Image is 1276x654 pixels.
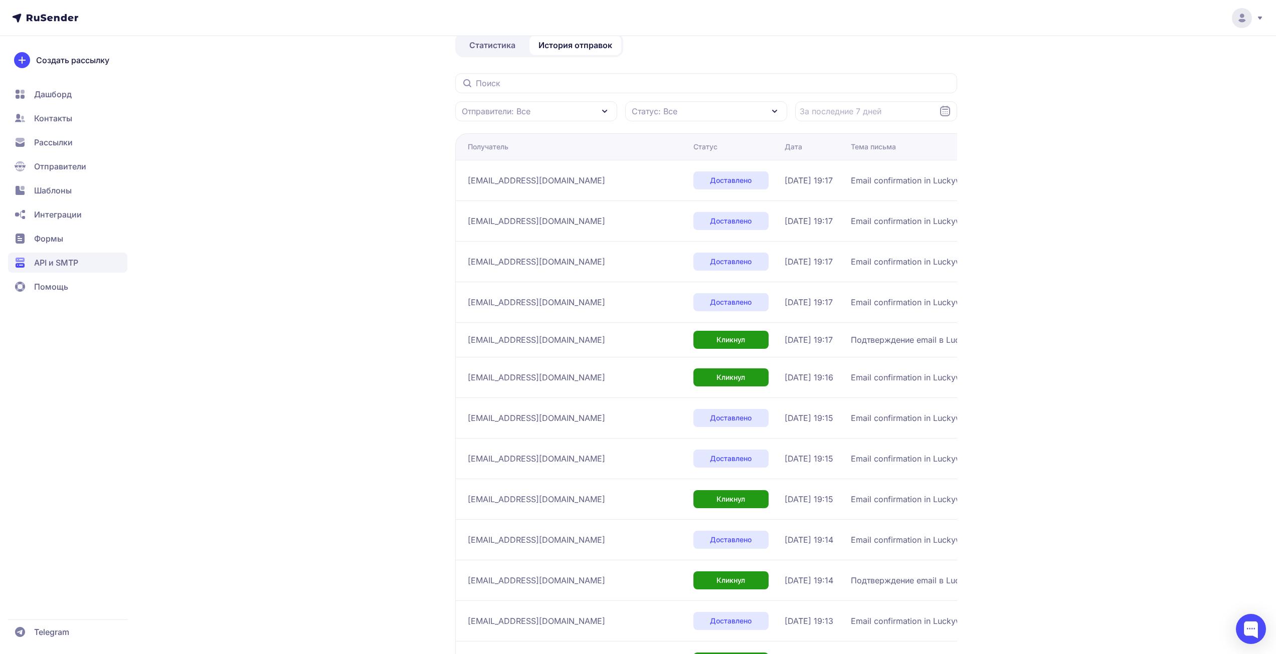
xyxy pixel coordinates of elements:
[468,215,605,227] span: [EMAIL_ADDRESS][DOMAIN_NAME]
[34,626,69,638] span: Telegram
[468,615,605,627] span: [EMAIL_ADDRESS][DOMAIN_NAME]
[457,35,527,55] a: Статистика
[851,453,978,465] span: Email confirmation in Luckywatch
[455,73,957,93] input: Поиск
[34,257,78,269] span: API и SMTP
[851,371,978,383] span: Email confirmation in Luckywatch
[632,105,677,117] span: Статус: Все
[785,453,833,465] span: [DATE] 19:15
[468,256,605,268] span: [EMAIL_ADDRESS][DOMAIN_NAME]
[34,88,72,100] span: Дашборд
[529,35,621,55] a: История отправок
[785,493,833,505] span: [DATE] 19:15
[785,296,833,308] span: [DATE] 19:17
[34,136,73,148] span: Рассылки
[468,142,508,152] div: Получатель
[716,335,745,345] span: Кликнул
[851,334,991,346] span: Подтверждение email в Luckywatch
[693,142,717,152] div: Статус
[468,334,605,346] span: [EMAIL_ADDRESS][DOMAIN_NAME]
[710,257,752,267] span: Доставлено
[785,256,833,268] span: [DATE] 19:17
[469,39,515,51] span: Статистика
[716,494,745,504] span: Кликнул
[851,174,978,186] span: Email confirmation in Luckywatch
[851,574,991,586] span: Подтверждение email в Luckywatch
[710,175,752,185] span: Доставлено
[785,574,833,586] span: [DATE] 19:14
[851,493,978,505] span: Email confirmation in Luckywatch
[851,534,978,546] span: Email confirmation in Luckywatch
[468,493,605,505] span: [EMAIL_ADDRESS][DOMAIN_NAME]
[785,534,833,546] span: [DATE] 19:14
[34,233,63,245] span: Формы
[785,412,833,424] span: [DATE] 19:15
[34,112,72,124] span: Контакты
[716,372,745,382] span: Кликнул
[468,371,605,383] span: [EMAIL_ADDRESS][DOMAIN_NAME]
[710,413,752,423] span: Доставлено
[710,454,752,464] span: Доставлено
[710,297,752,307] span: Доставлено
[716,575,745,585] span: Кликнул
[36,54,109,66] span: Создать рассылку
[851,615,978,627] span: Email confirmation in Luckywatch
[710,216,752,226] span: Доставлено
[468,412,605,424] span: [EMAIL_ADDRESS][DOMAIN_NAME]
[785,615,833,627] span: [DATE] 19:13
[34,184,72,196] span: Шаблоны
[785,215,833,227] span: [DATE] 19:17
[34,281,68,293] span: Помощь
[34,208,82,221] span: Интеграции
[8,622,127,642] a: Telegram
[851,142,896,152] div: Тема письма
[462,105,530,117] span: Отправители: Все
[795,101,957,121] input: Datepicker input
[851,256,978,268] span: Email confirmation in Luckywatch
[468,296,605,308] span: [EMAIL_ADDRESS][DOMAIN_NAME]
[785,174,833,186] span: [DATE] 19:17
[851,412,978,424] span: Email confirmation in Luckywatch
[468,453,605,465] span: [EMAIL_ADDRESS][DOMAIN_NAME]
[851,215,978,227] span: Email confirmation in Luckywatch
[785,142,802,152] div: Дата
[468,574,605,586] span: [EMAIL_ADDRESS][DOMAIN_NAME]
[785,334,833,346] span: [DATE] 19:17
[785,371,833,383] span: [DATE] 19:16
[710,535,752,545] span: Доставлено
[851,296,978,308] span: Email confirmation in Luckywatch
[538,39,612,51] span: История отправок
[468,534,605,546] span: [EMAIL_ADDRESS][DOMAIN_NAME]
[34,160,86,172] span: Отправители
[710,616,752,626] span: Доставлено
[468,174,605,186] span: [EMAIL_ADDRESS][DOMAIN_NAME]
